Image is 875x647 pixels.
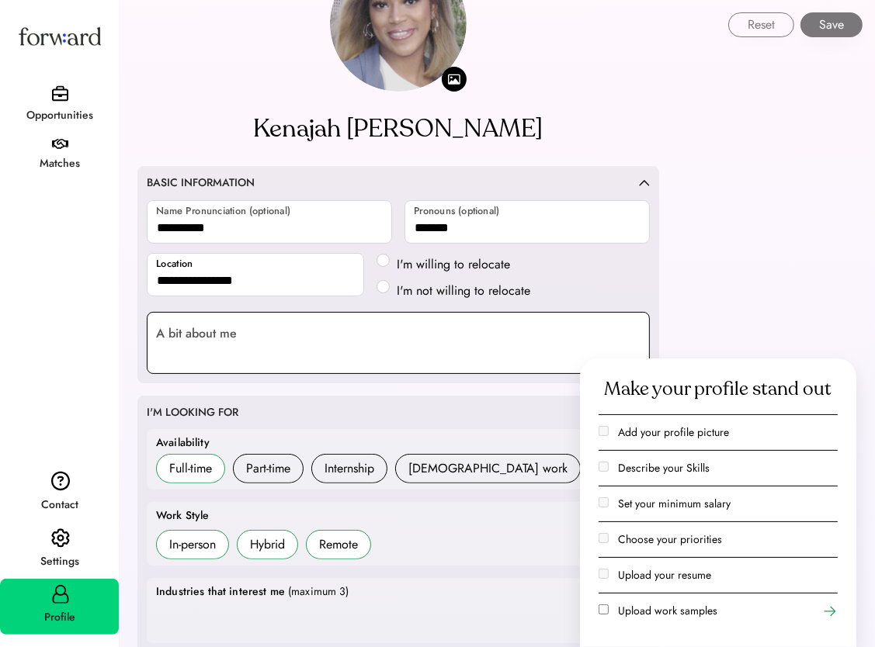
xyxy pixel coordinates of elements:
label: Set your minimum salary [618,496,731,511]
div: I'M LOOKING FOR [147,405,238,420]
div: (maximum 3) [288,584,349,600]
div: Profile [2,608,119,627]
div: Industries that interest me [156,584,285,600]
img: handshake.svg [52,139,68,150]
img: Forward logo [16,12,104,60]
label: I'm willing to relocate [392,255,535,274]
label: Add your profile picture [618,424,729,440]
div: Make your profile stand out [605,377,832,402]
label: Describe your Skills [618,460,710,476]
label: I'm not willing to relocate [392,282,535,300]
div: Internship [325,459,374,478]
div: [DEMOGRAPHIC_DATA] work [408,459,568,478]
div: Availability [156,435,210,451]
div: Remote [319,535,358,554]
label: Upload work samples [618,603,717,618]
button: Reset [728,12,794,37]
div: Full-time [169,459,212,478]
label: Upload your resume [618,567,711,583]
div: Part-time [246,459,290,478]
div: Hybrid [250,535,285,554]
label: Choose your priorities [618,531,722,547]
div: In-person [169,535,216,554]
img: briefcase.svg [52,85,68,102]
img: settings.svg [51,528,70,548]
button: Save [800,12,863,37]
div: Matches [2,154,119,173]
div: Opportunities [2,106,119,125]
div: Kenajah [PERSON_NAME] [254,110,543,147]
div: BASIC INFORMATION [147,175,255,191]
img: contact.svg [51,471,70,491]
div: Work Style [156,508,210,524]
img: caret-up.svg [639,179,650,186]
div: Settings [2,552,119,571]
div: Contact [2,496,119,514]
